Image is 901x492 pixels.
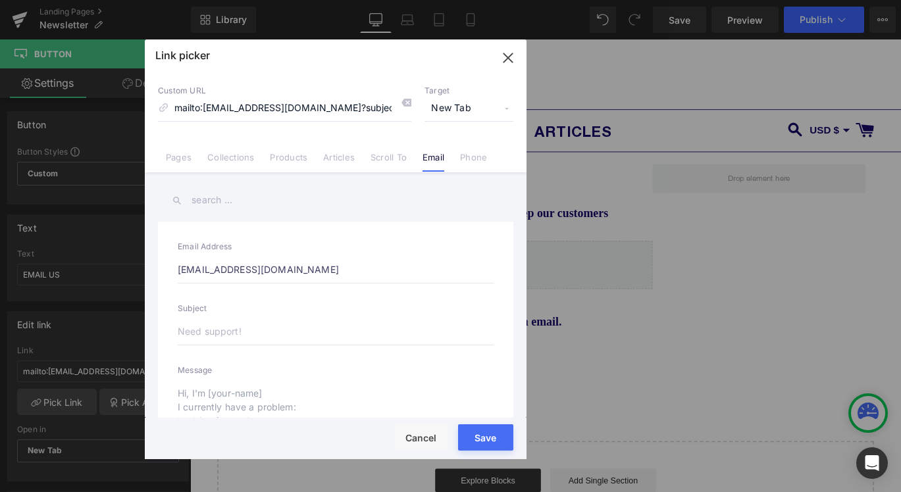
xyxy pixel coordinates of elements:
[158,96,411,121] input: https://gempages.net
[178,318,494,345] input: Need support!
[207,152,254,172] a: Collections
[423,152,444,172] a: Email
[425,86,513,96] p: Target
[178,303,494,318] label: Subject
[53,347,126,366] span: EMAIL US
[458,424,513,451] button: Save
[39,137,261,172] strong: NEWSLETTER
[425,96,513,121] span: New Tab
[460,152,487,172] a: Phone
[39,308,416,323] b: If you have any questions in the meantime, please send us an email.
[178,241,494,256] label: Email Address
[178,256,494,283] input: chris@gempages.help
[158,86,411,96] p: Custom URL
[107,93,176,118] a: SHOP
[30,93,103,118] a: HOME
[39,339,140,374] a: EMAIL US
[155,49,210,62] p: Link picker
[323,152,355,172] a: Articles
[376,93,482,118] a: ARTICLES
[180,93,261,118] a: ABOUT
[178,365,494,380] label: Message
[41,13,271,65] img: Parkside
[85,245,122,260] span: Klaviyo
[39,187,469,222] span: We send out a small number of newsletters every year to keep our customers informed about new puz...
[270,152,307,172] a: Products
[694,93,727,111] div: USD $
[158,185,513,215] input: search ...
[166,152,192,172] a: Pages
[265,93,373,118] a: ACCOUNT
[395,424,448,451] button: Cancel
[856,447,888,479] div: Open Intercom Messenger
[371,152,407,172] a: Scroll To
